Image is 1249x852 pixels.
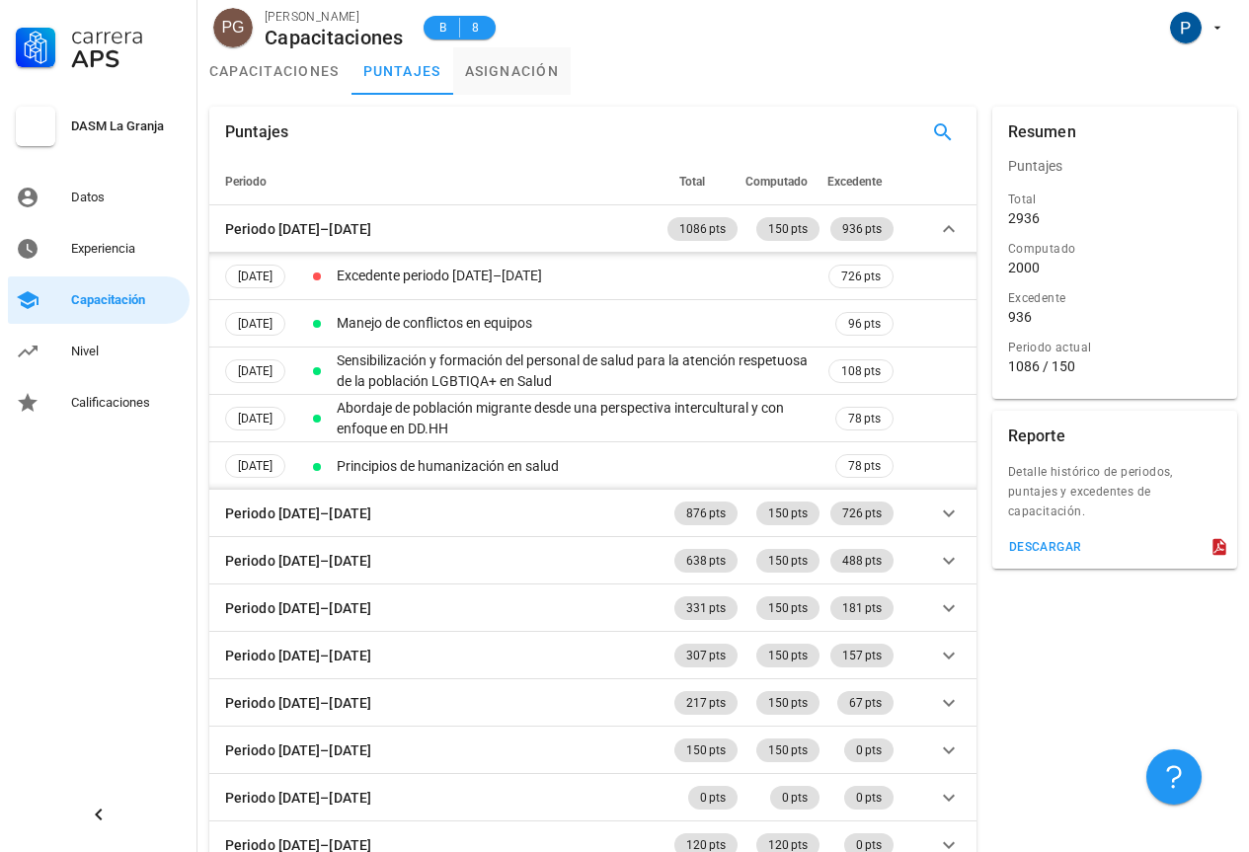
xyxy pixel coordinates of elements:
[700,786,726,810] span: 0 pts
[679,175,705,189] span: Total
[8,174,190,221] a: Datos
[1170,12,1202,43] div: avatar
[686,549,726,573] span: 638 pts
[841,361,881,381] span: 108 pts
[8,276,190,324] a: Capacitación
[842,217,882,241] span: 936 pts
[238,360,273,382] span: [DATE]
[225,550,371,572] div: Periodo [DATE]–[DATE]
[71,241,182,257] div: Experiencia
[1008,190,1221,209] div: Total
[742,158,823,205] th: Computado
[848,314,881,334] span: 96 pts
[1008,338,1221,357] div: Periodo actual
[8,328,190,375] a: Nivel
[849,691,882,715] span: 67 pts
[768,502,808,525] span: 150 pts
[842,596,882,620] span: 181 pts
[992,462,1237,533] div: Detalle histórico de periodos, puntajes y excedentes de capacitación.
[856,786,882,810] span: 0 pts
[238,266,273,287] span: [DATE]
[238,408,273,429] span: [DATE]
[225,739,371,761] div: Periodo [DATE]–[DATE]
[686,738,726,762] span: 150 pts
[71,118,182,134] div: DASM La Granja
[225,645,371,666] div: Periodo [DATE]–[DATE]
[71,190,182,205] div: Datos
[225,175,267,189] span: Periodo
[686,596,726,620] span: 331 pts
[225,787,371,809] div: Periodo [DATE]–[DATE]
[679,217,726,241] span: 1086 pts
[225,692,371,714] div: Periodo [DATE]–[DATE]
[1000,533,1090,561] button: descargar
[238,455,273,477] span: [DATE]
[8,225,190,272] a: Experiencia
[468,18,484,38] span: 8
[768,691,808,715] span: 150 pts
[768,217,808,241] span: 150 pts
[768,738,808,762] span: 150 pts
[225,503,371,524] div: Periodo [DATE]–[DATE]
[213,8,253,47] div: avatar
[841,266,881,287] span: 726 pts
[1008,308,1032,326] div: 936
[265,27,404,48] div: Capacitaciones
[333,348,824,395] td: Sensibilización y formación del personal de salud para la atención respetuosa de la población LGB...
[745,175,808,189] span: Computado
[71,344,182,359] div: Nivel
[1008,540,1082,554] div: descargar
[827,175,882,189] span: Excedente
[823,158,898,205] th: Excedente
[1008,411,1065,462] div: Reporte
[848,409,881,428] span: 78 pts
[1008,288,1221,308] div: Excedente
[842,502,882,525] span: 726 pts
[768,644,808,667] span: 150 pts
[333,253,824,300] td: Excedente periodo [DATE]–[DATE]
[1008,357,1221,375] div: 1086 / 150
[782,786,808,810] span: 0 pts
[333,442,824,490] td: Principios de humanización en salud
[768,549,808,573] span: 150 pts
[71,24,182,47] div: Carrera
[435,18,451,38] span: B
[71,395,182,411] div: Calificaciones
[333,395,824,442] td: Abordaje de población migrante desde una perspectiva intercultural y con enfoque en DD.HH
[992,142,1237,190] div: Puntajes
[225,107,288,158] div: Puntajes
[1008,209,1040,227] div: 2936
[1008,107,1076,158] div: Resumen
[664,158,742,205] th: Total
[848,456,881,476] span: 78 pts
[221,8,244,47] span: PG
[225,597,371,619] div: Periodo [DATE]–[DATE]
[225,218,371,240] div: Periodo [DATE]–[DATE]
[238,313,273,335] span: [DATE]
[686,644,726,667] span: 307 pts
[197,47,351,95] a: capacitaciones
[333,300,824,348] td: Manejo de conflictos en equipos
[71,47,182,71] div: APS
[1008,239,1221,259] div: Computado
[209,158,664,205] th: Periodo
[768,596,808,620] span: 150 pts
[351,47,453,95] a: puntajes
[686,691,726,715] span: 217 pts
[71,292,182,308] div: Capacitación
[856,738,882,762] span: 0 pts
[842,549,882,573] span: 488 pts
[686,502,726,525] span: 876 pts
[8,379,190,426] a: Calificaciones
[842,644,882,667] span: 157 pts
[265,7,404,27] div: [PERSON_NAME]
[1008,259,1040,276] div: 2000
[453,47,572,95] a: asignación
